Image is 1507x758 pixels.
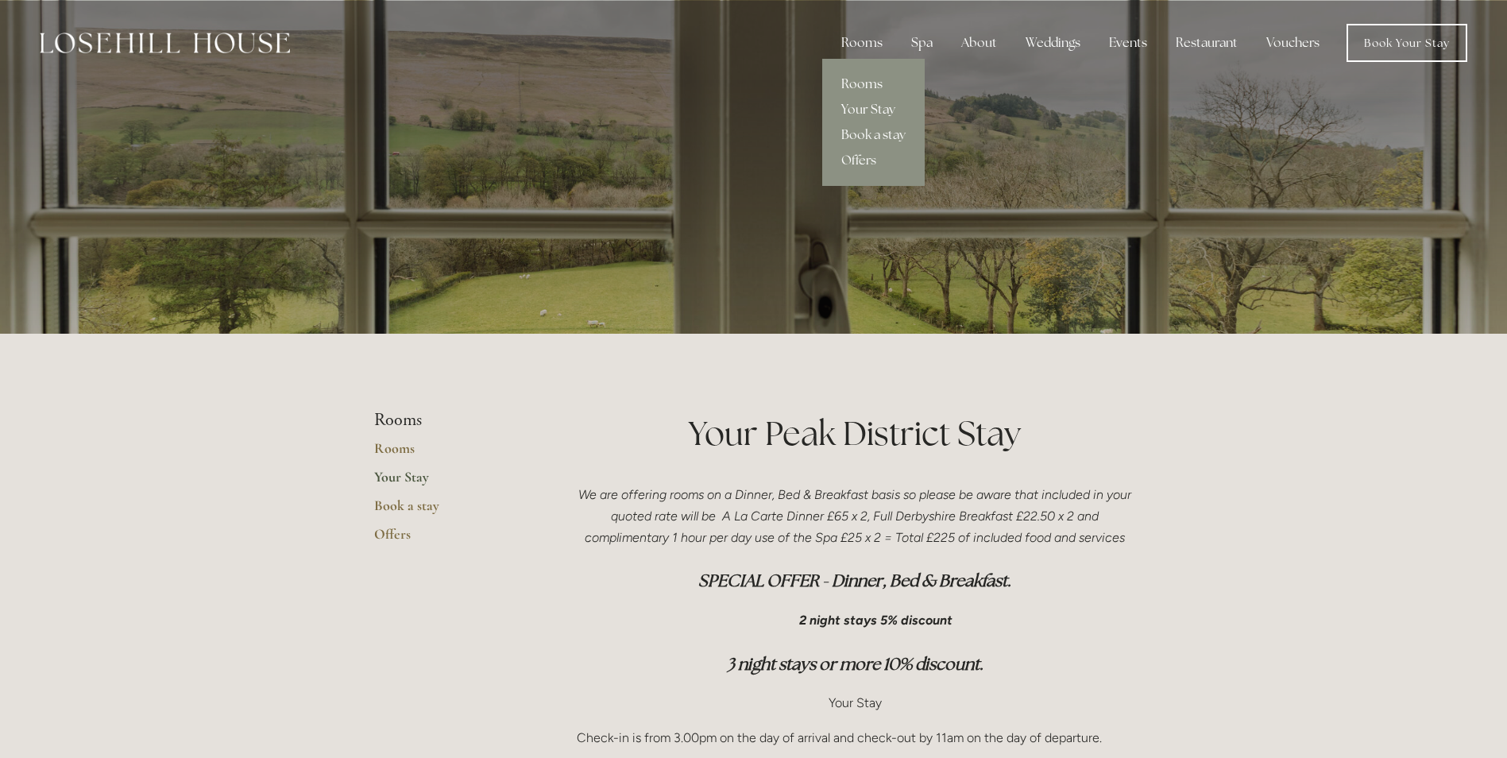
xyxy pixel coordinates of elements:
[829,27,895,59] div: Rooms
[374,410,526,431] li: Rooms
[949,27,1010,59] div: About
[40,33,290,53] img: Losehill House
[698,570,1011,591] em: SPECIAL OFFER - Dinner, Bed & Breakfast.
[578,487,1134,545] em: We are offering rooms on a Dinner, Bed & Breakfast basis so please be aware that included in your...
[1163,27,1250,59] div: Restaurant
[577,410,1134,457] h1: Your Peak District Stay
[898,27,945,59] div: Spa
[822,148,925,173] a: Offers
[374,439,526,468] a: Rooms
[799,613,953,628] em: 2 night stays 5% discount
[374,525,526,554] a: Offers
[1254,27,1332,59] a: Vouchers
[1013,27,1093,59] div: Weddings
[822,122,925,148] a: Book a stay
[822,97,925,122] a: Your Stay
[374,497,526,525] a: Book a stay
[1347,24,1467,62] a: Book Your Stay
[374,468,526,497] a: Your Stay
[577,727,1134,748] p: Check-in is from 3.00pm on the day of arrival and check-out by 11am on the day of departure.
[577,692,1134,714] p: Your Stay
[727,653,983,675] em: 3 night stays or more 10% discount.
[1096,27,1160,59] div: Events
[822,72,925,97] a: Rooms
